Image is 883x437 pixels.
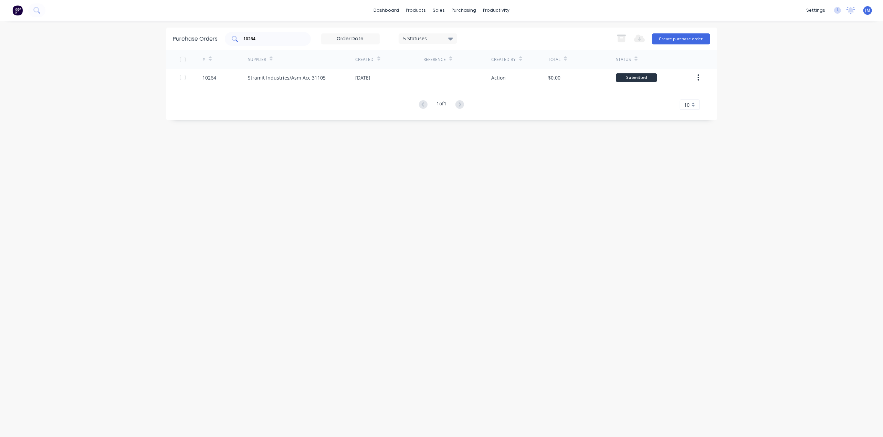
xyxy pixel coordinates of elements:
[429,5,448,15] div: sales
[12,5,23,15] img: Factory
[423,56,446,63] div: Reference
[243,35,300,42] input: Search purchase orders...
[491,74,506,81] div: Action
[652,33,710,44] button: Create purchase order
[248,56,266,63] div: Supplier
[548,74,560,81] div: $0.00
[803,5,829,15] div: settings
[448,5,480,15] div: purchasing
[370,5,402,15] a: dashboard
[248,74,326,81] div: Stramit Industries/Asm Acc 31105
[322,34,379,44] input: Order Date
[616,56,631,63] div: Status
[173,35,218,43] div: Purchase Orders
[356,74,371,81] div: [DATE]
[480,5,513,15] div: productivity
[437,100,446,110] div: 1 of 1
[865,7,870,13] span: JM
[491,56,516,63] div: Created By
[202,74,216,81] div: 10264
[684,101,690,108] span: 10
[548,56,560,63] div: Total
[202,56,205,63] div: #
[403,35,452,42] div: 5 Statuses
[356,56,374,63] div: Created
[402,5,429,15] div: products
[616,73,657,82] div: Submitted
